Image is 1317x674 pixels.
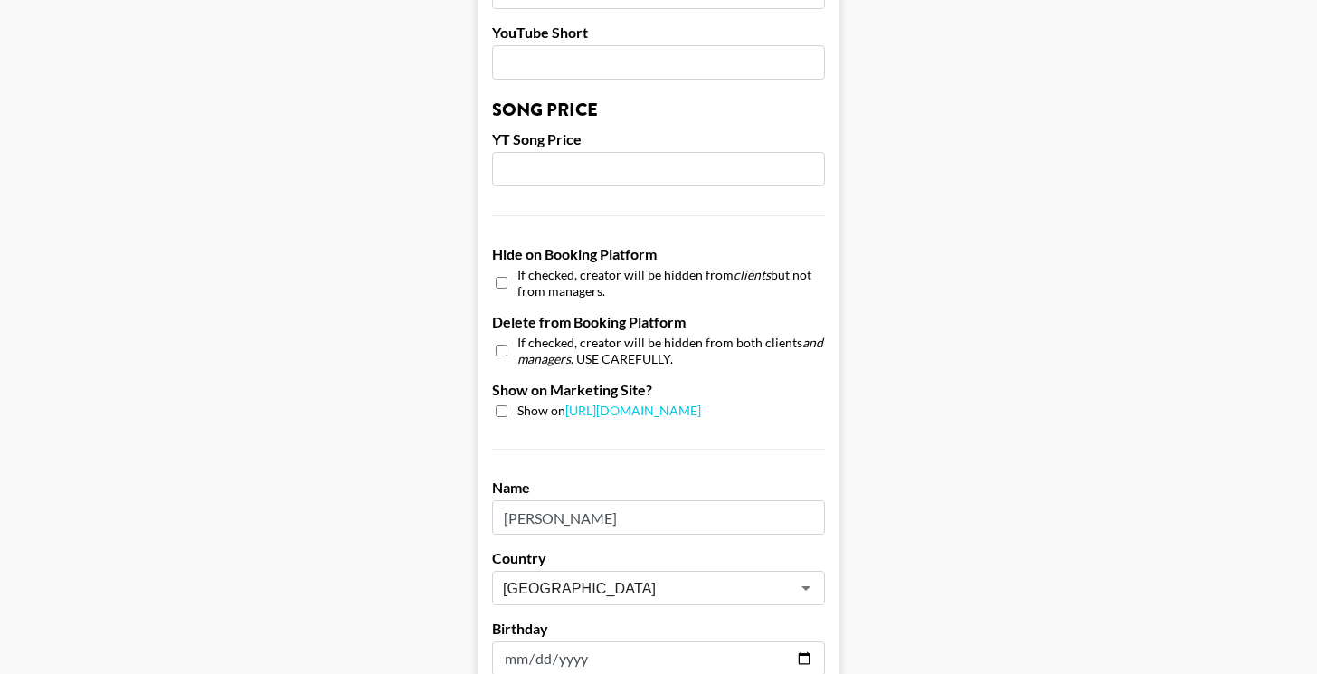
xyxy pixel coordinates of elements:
label: YT Song Price [492,130,825,148]
h3: Song Price [492,101,825,119]
span: Show on [517,403,701,420]
span: If checked, creator will be hidden from but not from managers. [517,267,825,299]
button: Open [793,575,819,601]
span: If checked, creator will be hidden from both clients . USE CAREFULLY. [517,335,825,366]
label: Hide on Booking Platform [492,245,825,263]
label: Country [492,549,825,567]
label: Show on Marketing Site? [492,381,825,399]
a: [URL][DOMAIN_NAME] [565,403,701,418]
label: YouTube Short [492,24,825,42]
em: clients [734,267,771,282]
label: Name [492,479,825,497]
label: Birthday [492,620,825,638]
label: Delete from Booking Platform [492,313,825,331]
em: and managers [517,335,823,366]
